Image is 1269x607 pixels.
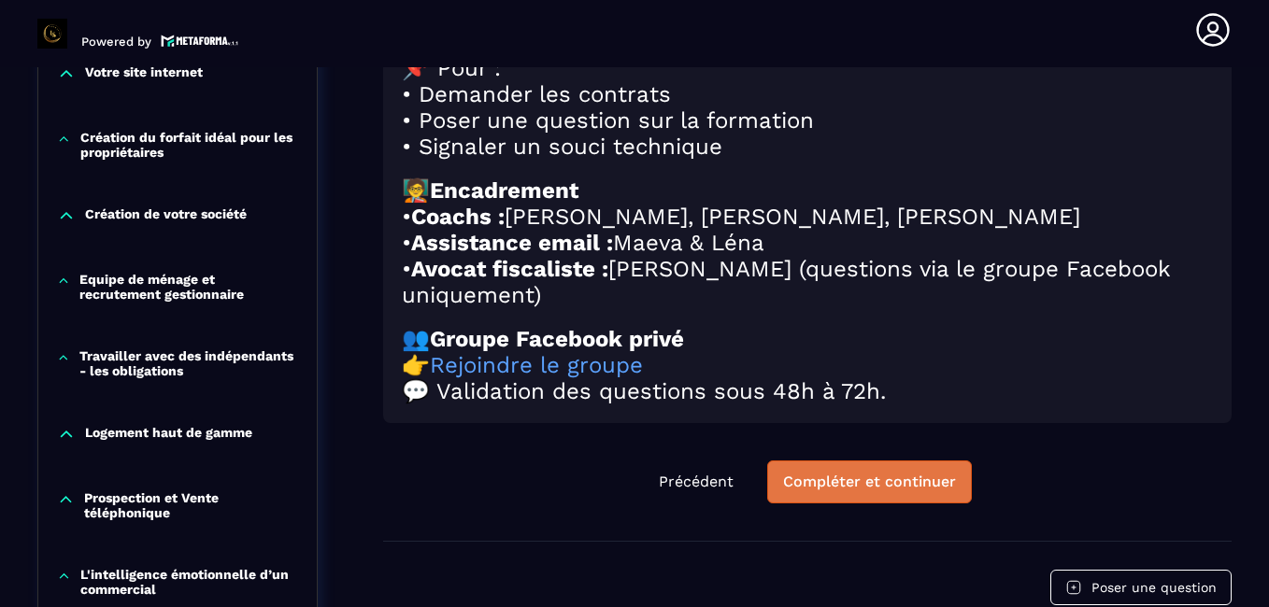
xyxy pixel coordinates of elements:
h2: • [PERSON_NAME], [PERSON_NAME], [PERSON_NAME] [402,204,1213,230]
h2: 👉 [402,352,1213,378]
strong: Encadrement [430,177,578,204]
h2: 🧑‍🏫 [402,177,1213,204]
img: logo-branding [37,19,67,49]
button: Précédent [644,461,749,502]
p: Prospection et Vente téléphonique [84,490,298,520]
p: Travailler avec des indépendants - les obligations [79,348,298,378]
h2: • Signaler un souci technique [402,134,1213,160]
p: Equipe de ménage et recrutement gestionnaire [79,272,298,302]
strong: Coachs : [411,204,505,230]
h2: • Poser une question sur la formation [402,107,1213,134]
p: Votre site internet [85,64,203,83]
h2: • Maeva & Léna [402,230,1213,256]
p: Création du forfait idéal pour les propriétaires [80,130,298,160]
h2: 📌 Pour : [402,55,1213,81]
a: Rejoindre le groupe [430,352,643,378]
strong: Groupe Facebook privé [430,326,684,352]
button: Compléter et continuer [767,460,972,503]
button: Poser une question [1050,570,1232,605]
h2: 👥 [402,326,1213,352]
h2: • [PERSON_NAME] (questions via le groupe Facebook uniquement) [402,256,1213,308]
img: logo [161,33,239,49]
strong: Assistance email : [411,230,613,256]
p: Logement haut de gamme [85,425,252,444]
div: Compléter et continuer [783,473,956,491]
p: L'intelligence émotionnelle d’un commercial [80,567,298,597]
p: Powered by [81,35,151,49]
strong: Avocat fiscaliste : [411,256,608,282]
h2: • Demander les contrats [402,81,1213,107]
h2: 💬 Validation des questions sous 48h à 72h. [402,378,1213,404]
p: Création de votre société [85,206,247,225]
